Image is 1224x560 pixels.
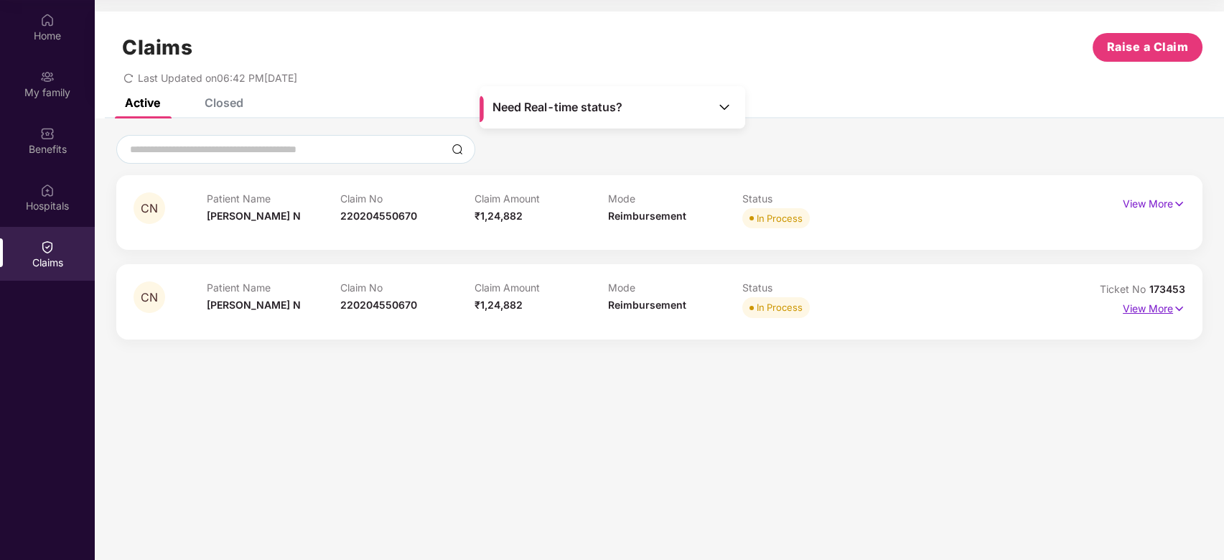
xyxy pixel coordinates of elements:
[122,35,192,60] h1: Claims
[757,300,803,314] div: In Process
[608,281,742,294] p: Mode
[40,240,55,254] img: svg+xml;base64,PHN2ZyBpZD0iQ2xhaW0iIHhtbG5zPSJodHRwOi8vd3d3LnczLm9yZy8yMDAwL3N2ZyIgd2lkdGg9IjIwIi...
[1173,301,1185,317] img: svg+xml;base64,PHN2ZyB4bWxucz0iaHR0cDovL3d3dy53My5vcmcvMjAwMC9zdmciIHdpZHRoPSIxNyIgaGVpZ2h0PSIxNy...
[207,299,301,311] span: [PERSON_NAME] N
[475,192,609,205] p: Claim Amount
[207,210,301,222] span: [PERSON_NAME] N
[1093,33,1202,62] button: Raise a Claim
[207,192,341,205] p: Patient Name
[475,299,523,311] span: ₹1,24,882
[608,299,686,311] span: Reimbursement
[1123,297,1185,317] p: View More
[608,192,742,205] p: Mode
[1107,38,1189,56] span: Raise a Claim
[717,100,732,114] img: Toggle Icon
[141,202,158,215] span: CN
[742,281,877,294] p: Status
[608,210,686,222] span: Reimbursement
[340,299,417,311] span: 220204550670
[1123,192,1185,212] p: View More
[475,281,609,294] p: Claim Amount
[205,95,243,110] div: Closed
[40,13,55,27] img: svg+xml;base64,PHN2ZyBpZD0iSG9tZSIgeG1sbnM9Imh0dHA6Ly93d3cudzMub3JnLzIwMDAvc3ZnIiB3aWR0aD0iMjAiIG...
[125,95,160,110] div: Active
[492,100,622,115] span: Need Real-time status?
[452,144,463,155] img: svg+xml;base64,PHN2ZyBpZD0iU2VhcmNoLTMyeDMyIiB4bWxucz0iaHR0cDovL3d3dy53My5vcmcvMjAwMC9zdmciIHdpZH...
[207,281,341,294] p: Patient Name
[1100,283,1149,295] span: Ticket No
[1149,283,1185,295] span: 173453
[40,183,55,197] img: svg+xml;base64,PHN2ZyBpZD0iSG9zcGl0YWxzIiB4bWxucz0iaHR0cDovL3d3dy53My5vcmcvMjAwMC9zdmciIHdpZHRoPS...
[340,281,475,294] p: Claim No
[40,70,55,84] img: svg+xml;base64,PHN2ZyB3aWR0aD0iMjAiIGhlaWdodD0iMjAiIHZpZXdCb3g9IjAgMCAyMCAyMCIgZmlsbD0ibm9uZSIgeG...
[123,72,134,84] span: redo
[141,291,158,304] span: CN
[40,126,55,141] img: svg+xml;base64,PHN2ZyBpZD0iQmVuZWZpdHMiIHhtbG5zPSJodHRwOi8vd3d3LnczLm9yZy8yMDAwL3N2ZyIgd2lkdGg9Ij...
[340,210,417,222] span: 220204550670
[475,210,523,222] span: ₹1,24,882
[1173,196,1185,212] img: svg+xml;base64,PHN2ZyB4bWxucz0iaHR0cDovL3d3dy53My5vcmcvMjAwMC9zdmciIHdpZHRoPSIxNyIgaGVpZ2h0PSIxNy...
[757,211,803,225] div: In Process
[138,72,297,84] span: Last Updated on 06:42 PM[DATE]
[742,192,877,205] p: Status
[340,192,475,205] p: Claim No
